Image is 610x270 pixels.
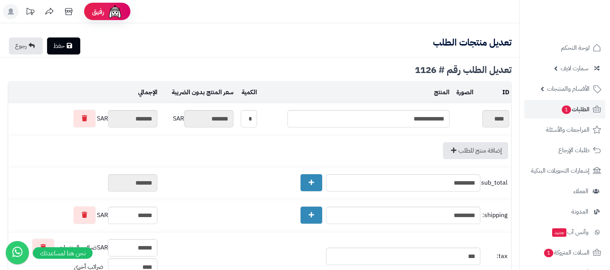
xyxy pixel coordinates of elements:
[547,83,590,94] span: الأقسام والمنتجات
[558,22,603,38] img: logo-2.png
[451,82,476,103] td: الصورة
[161,110,233,127] div: SAR
[524,121,605,139] a: المراجعات والأسئلة
[561,104,590,115] span: الطلبات
[524,141,605,160] a: طلبات الإرجاع
[159,82,235,103] td: سعر المنتج بدون الضريبة
[546,124,590,135] span: المراجعات والأسئلة
[562,105,571,114] span: 1
[482,178,507,187] span: sub_total:
[107,4,123,19] img: ai-face.png
[10,239,157,256] div: SAR
[92,7,104,16] span: رفيق
[475,82,511,103] td: ID
[524,39,605,57] a: لوحة التحكم
[259,82,451,103] td: المنتج
[544,249,553,257] span: 1
[433,36,512,49] b: تعديل منتجات الطلب
[561,63,588,74] span: سمارت لايف
[524,161,605,180] a: إشعارات التحويلات البنكية
[571,206,588,217] span: المدونة
[482,211,507,220] span: shipping:
[10,110,157,127] div: SAR
[10,206,157,224] div: SAR
[8,65,512,75] div: تعديل الطلب رقم # 1126
[552,228,566,237] span: جديد
[59,243,97,252] span: ضرائب المنتجات
[443,142,508,159] a: إضافة منتج للطلب
[8,82,159,103] td: الإجمالي
[482,252,507,261] span: tax:
[524,182,605,200] a: العملاء
[543,247,590,258] span: السلات المتروكة
[524,202,605,221] a: المدونة
[20,4,40,21] a: تحديثات المنصة
[531,165,590,176] span: إشعارات التحويلات البنكية
[573,186,588,197] span: العملاء
[551,227,588,238] span: وآتس آب
[561,42,590,53] span: لوحة التحكم
[235,82,259,103] td: الكمية
[524,243,605,262] a: السلات المتروكة1
[558,145,590,156] span: طلبات الإرجاع
[47,37,80,54] a: حفظ
[524,223,605,241] a: وآتس آبجديد
[9,37,43,54] a: رجوع
[524,100,605,119] a: الطلبات1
